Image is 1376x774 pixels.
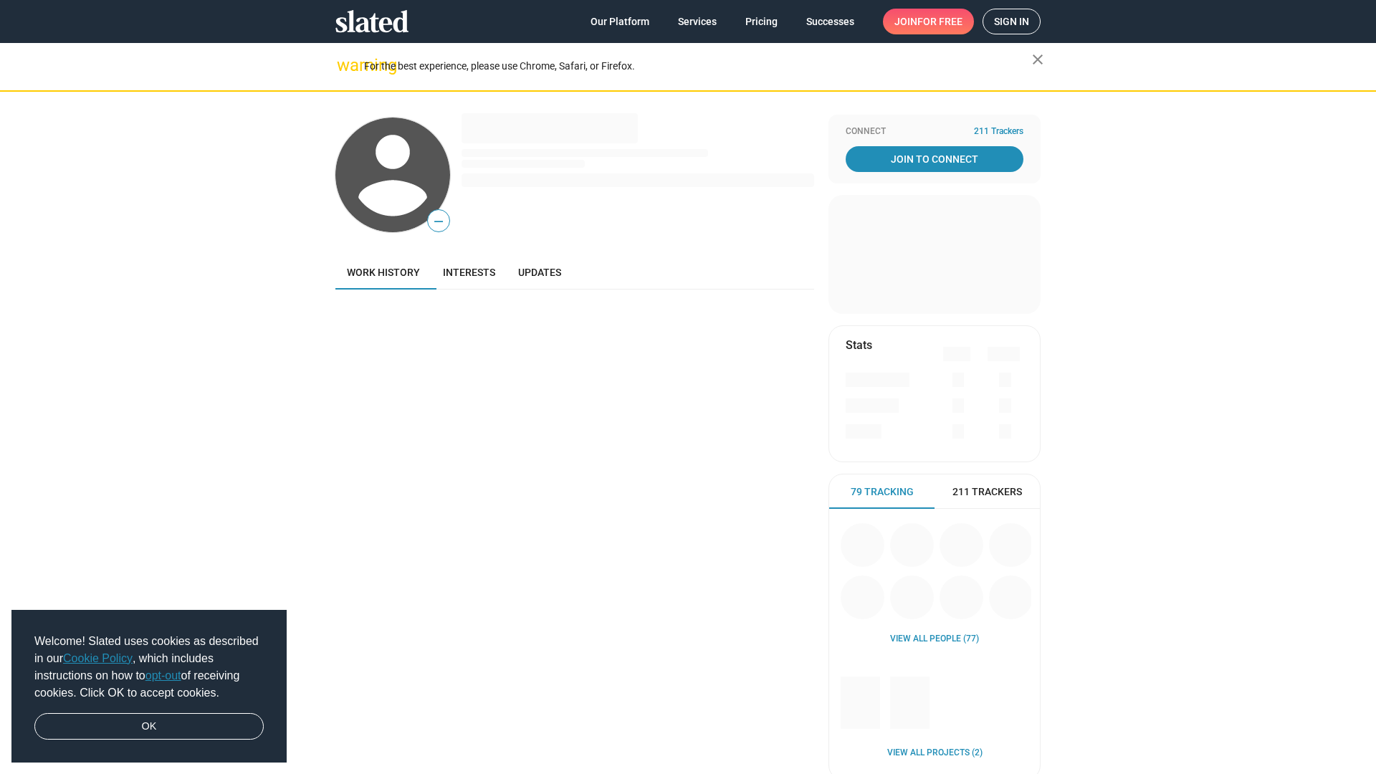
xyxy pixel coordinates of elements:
span: Our Platform [591,9,649,34]
span: Updates [518,267,561,278]
span: 79 Tracking [851,485,914,499]
span: Work history [347,267,420,278]
a: View all Projects (2) [887,747,983,759]
span: Join [894,9,962,34]
span: Interests [443,267,495,278]
span: for free [917,9,962,34]
a: Pricing [734,9,789,34]
mat-card-title: Stats [846,338,872,353]
span: 211 Trackers [952,485,1022,499]
a: Work history [335,255,431,290]
a: Cookie Policy [63,652,133,664]
a: View all People (77) [890,634,979,645]
a: Interests [431,255,507,290]
a: Our Platform [579,9,661,34]
mat-icon: close [1029,51,1046,68]
a: Sign in [983,9,1041,34]
span: Welcome! Slated uses cookies as described in our , which includes instructions on how to of recei... [34,633,264,702]
span: Pricing [745,9,778,34]
a: Joinfor free [883,9,974,34]
span: Services [678,9,717,34]
a: Successes [795,9,866,34]
a: Services [666,9,728,34]
div: For the best experience, please use Chrome, Safari, or Firefox. [364,57,1032,76]
a: Updates [507,255,573,290]
span: 211 Trackers [974,126,1023,138]
span: Sign in [994,9,1029,34]
div: cookieconsent [11,610,287,763]
span: Successes [806,9,854,34]
span: Join To Connect [849,146,1021,172]
a: Join To Connect [846,146,1023,172]
div: Connect [846,126,1023,138]
a: opt-out [145,669,181,682]
span: — [428,212,449,231]
a: dismiss cookie message [34,713,264,740]
mat-icon: warning [337,57,354,74]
